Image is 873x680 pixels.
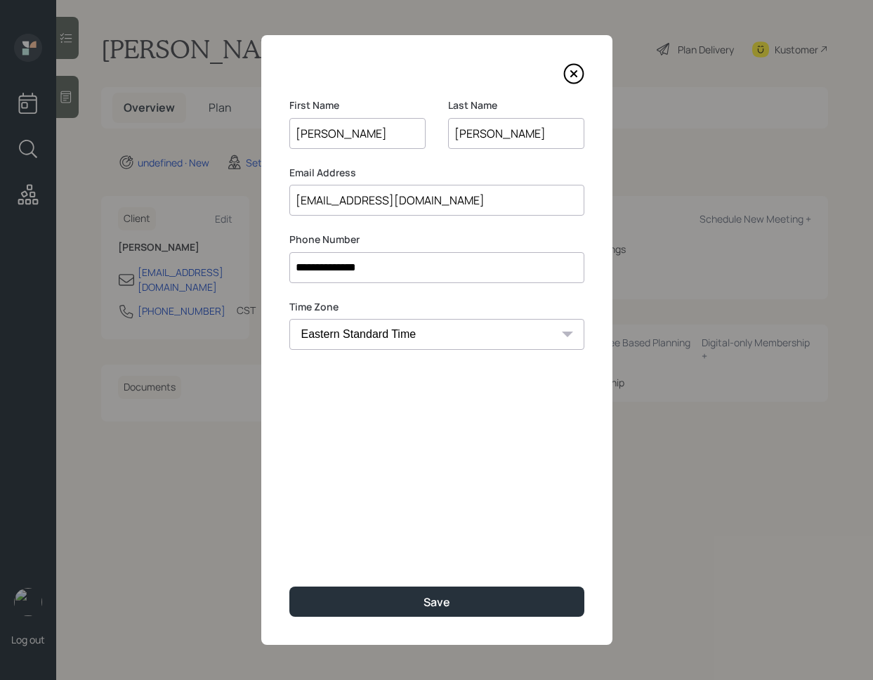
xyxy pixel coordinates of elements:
button: Save [289,587,584,617]
div: Save [424,594,450,610]
label: Phone Number [289,233,584,247]
label: Time Zone [289,300,584,314]
label: First Name [289,98,426,112]
label: Last Name [448,98,584,112]
label: Email Address [289,166,584,180]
